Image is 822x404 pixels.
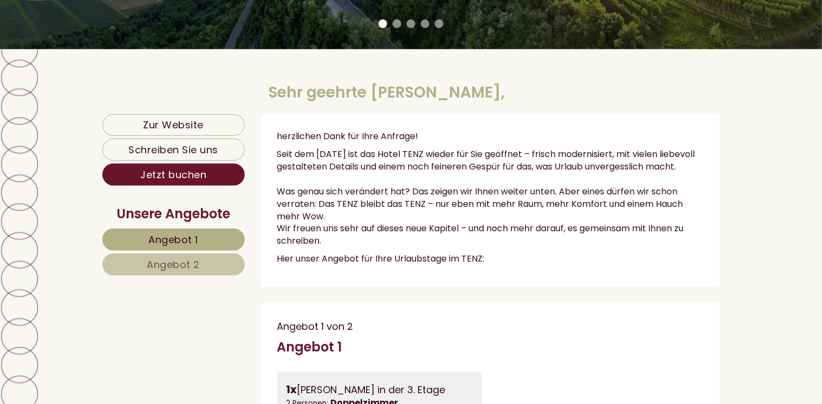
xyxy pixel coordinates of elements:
[277,338,342,356] div: Angebot 1
[186,8,242,26] div: Dienstag
[277,148,704,247] p: Seit dem [DATE] ist das Hotel TENZ wieder für Sie geöffnet – frisch modernisiert, mit vielen lieb...
[286,382,297,397] b: 1x
[277,131,704,143] p: herzlichen Dank für Ihre Anfrage!
[16,55,188,62] small: 19:30
[149,233,199,246] span: Angebot 1
[277,253,704,265] p: Hier unser Angebot für Ihre Urlaubstage im TENZ:
[8,31,193,64] div: Guten Tag, wie können wir Ihnen helfen?
[355,282,427,304] button: Senden
[286,382,473,398] div: [PERSON_NAME] in der 3. Etage
[102,114,245,136] a: Zur Website
[102,164,245,186] a: Jetzt buchen
[16,34,188,42] div: Hotel Tenz
[102,205,245,223] div: Unsere Angebote
[102,139,245,161] a: Schreiben Sie uns
[269,84,505,101] h1: Sehr geehrte [PERSON_NAME],
[147,258,200,271] span: Angebot 2
[277,320,354,333] span: Angebot 1 von 2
